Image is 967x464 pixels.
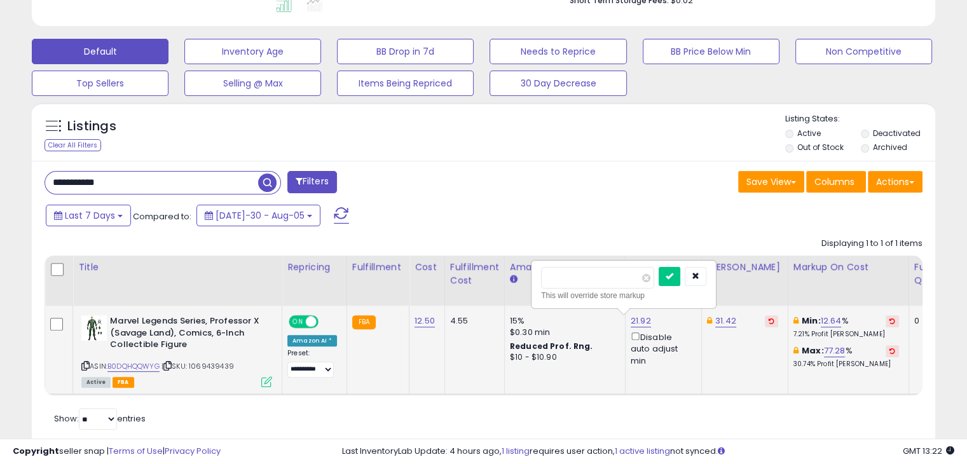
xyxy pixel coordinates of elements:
a: 1 active listing [615,445,670,457]
span: OFF [317,317,337,327]
span: Show: entries [54,413,146,425]
button: Last 7 Days [46,205,131,226]
p: Listing States: [785,113,935,125]
p: 30.74% Profit [PERSON_NAME] [793,360,899,369]
div: Repricing [287,261,341,274]
h5: Listings [67,118,116,135]
b: Reduced Prof. Rng. [510,341,593,351]
div: 0 [914,315,954,327]
button: 30 Day Decrease [490,71,626,96]
button: Columns [806,171,866,193]
label: Active [797,128,821,139]
button: Top Sellers [32,71,168,96]
div: Fulfillable Quantity [914,261,958,287]
button: BB Price Below Min [643,39,779,64]
div: Preset: [287,349,337,378]
b: Max: [802,345,824,357]
div: % [793,315,899,339]
div: Title [78,261,277,274]
a: 77.28 [824,345,846,357]
a: Terms of Use [109,445,163,457]
div: Fulfillment Cost [450,261,499,287]
div: 4.55 [450,315,495,327]
p: 7.21% Profit [PERSON_NAME] [793,330,899,339]
a: Privacy Policy [165,445,221,457]
label: Deactivated [872,128,920,139]
button: Needs to Reprice [490,39,626,64]
a: 12.64 [821,315,842,327]
a: 12.50 [415,315,435,327]
a: 31.42 [715,315,736,327]
button: Actions [868,171,922,193]
a: B0DQHQQWYG [107,361,160,372]
div: Fulfillment [352,261,404,274]
div: ASIN: [81,315,272,386]
div: $0.30 min [510,327,615,338]
div: Amazon Fees [510,261,620,274]
div: Last InventoryLab Update: 4 hours ago, requires user action, not synced. [342,446,954,458]
span: ON [290,317,306,327]
small: Amazon Fees. [510,274,518,285]
button: Items Being Repriced [337,71,474,96]
span: [DATE]-30 - Aug-05 [216,209,305,222]
div: Clear All Filters [45,139,101,151]
a: 1 listing [502,445,530,457]
div: Markup on Cost [793,261,903,274]
div: $10 - $10.90 [510,352,615,363]
button: Filters [287,171,337,193]
span: Last 7 Days [65,209,115,222]
img: 41OkzOZh0-L._SL40_.jpg [81,315,107,341]
span: All listings currently available for purchase on Amazon [81,377,111,388]
div: Amazon AI * [287,335,337,346]
span: FBA [113,377,134,388]
span: Compared to: [133,210,191,222]
button: Default [32,39,168,64]
th: The percentage added to the cost of goods (COGS) that forms the calculator for Min & Max prices. [788,256,909,306]
button: [DATE]-30 - Aug-05 [196,205,320,226]
a: 21.92 [631,315,651,327]
span: | SKU: 1069439439 [161,361,234,371]
span: Columns [814,175,854,188]
div: Disable auto adjust min [631,330,692,367]
b: Marvel Legends Series, Professor X (Savage Land), Comics, 6-Inch Collectible Figure [110,315,264,354]
div: % [793,345,899,369]
button: Non Competitive [795,39,932,64]
label: Archived [872,142,907,153]
small: FBA [352,315,376,329]
button: Selling @ Max [184,71,321,96]
div: Cost [415,261,439,274]
div: [PERSON_NAME] [707,261,783,274]
div: This will override store markup [541,289,706,302]
button: Save View [738,171,804,193]
button: BB Drop in 7d [337,39,474,64]
b: Min: [802,315,821,327]
div: Displaying 1 to 1 of 1 items [821,238,922,250]
label: Out of Stock [797,142,844,153]
strong: Copyright [13,445,59,457]
div: seller snap | | [13,446,221,458]
span: 2025-08-13 13:22 GMT [903,445,954,457]
button: Inventory Age [184,39,321,64]
div: 15% [510,315,615,327]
